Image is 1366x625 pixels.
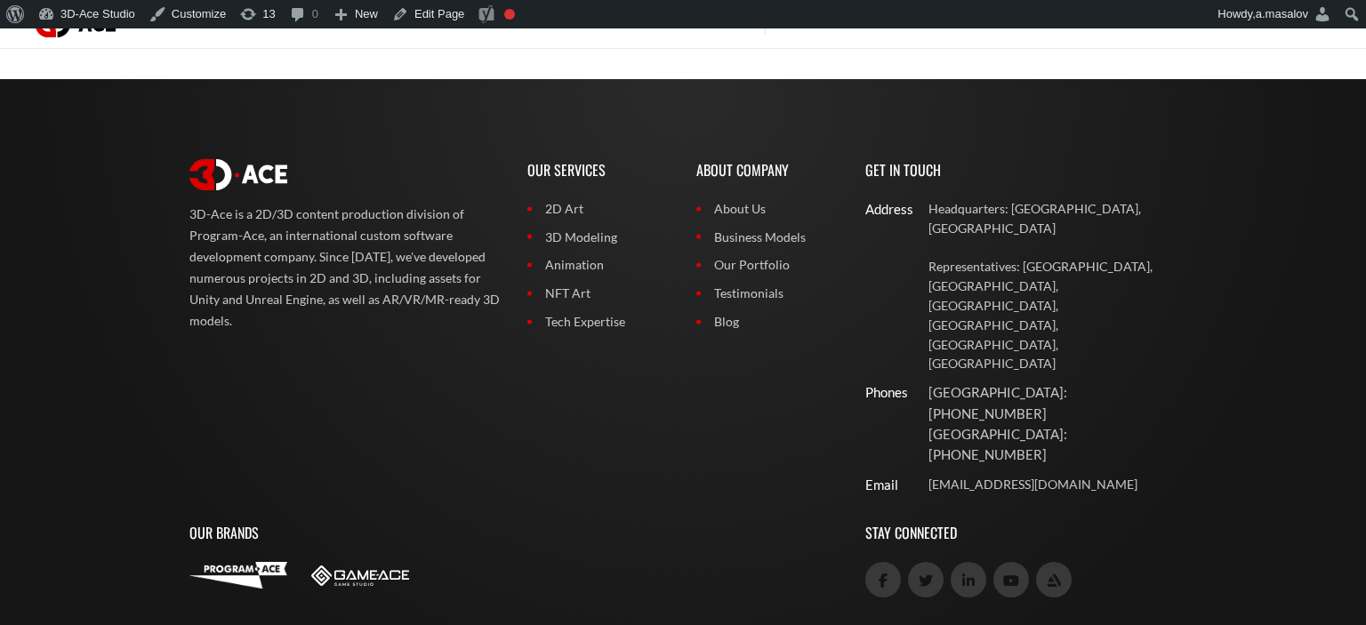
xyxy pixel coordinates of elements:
[928,382,1177,424] p: [GEOGRAPHIC_DATA]: [PHONE_NUMBER]
[696,199,839,219] a: About Us
[696,284,839,303] a: Testimonials
[504,9,515,20] div: Focus keyphrase not set
[189,159,287,191] img: logo white
[189,204,501,332] p: 3D-Ace is a 2D/3D content production division of Program-Ace, an international custom software de...
[311,565,409,586] img: Game-Ace
[189,562,287,589] img: Program-Ace
[696,228,839,247] a: Business Models
[865,141,1177,199] p: Get In Touch
[527,312,670,332] a: Tech Expertise
[527,284,670,303] a: NFT Art
[928,424,1177,466] p: [GEOGRAPHIC_DATA]: [PHONE_NUMBER]
[865,199,895,220] div: Address
[696,141,839,199] p: About Company
[527,199,670,219] a: 2D Art
[527,255,670,275] a: Animation
[928,199,1177,373] a: Headquarters: [GEOGRAPHIC_DATA], [GEOGRAPHIC_DATA] Representatives: [GEOGRAPHIC_DATA], [GEOGRAPHI...
[865,382,895,403] div: Phones
[527,228,670,247] a: 3D Modeling
[527,141,670,199] p: Our Services
[1256,7,1308,20] span: a.masalov
[696,255,839,275] a: Our Portfolio
[865,475,895,495] div: Email
[865,504,1177,562] p: Stay Connected
[928,475,1177,494] a: [EMAIL_ADDRESS][DOMAIN_NAME]
[696,312,839,332] a: Blog
[928,199,1177,238] p: Headquarters: [GEOGRAPHIC_DATA], [GEOGRAPHIC_DATA]
[189,504,839,562] p: Our Brands
[928,257,1177,373] p: Representatives: [GEOGRAPHIC_DATA], [GEOGRAPHIC_DATA], [GEOGRAPHIC_DATA], [GEOGRAPHIC_DATA], [GEO...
